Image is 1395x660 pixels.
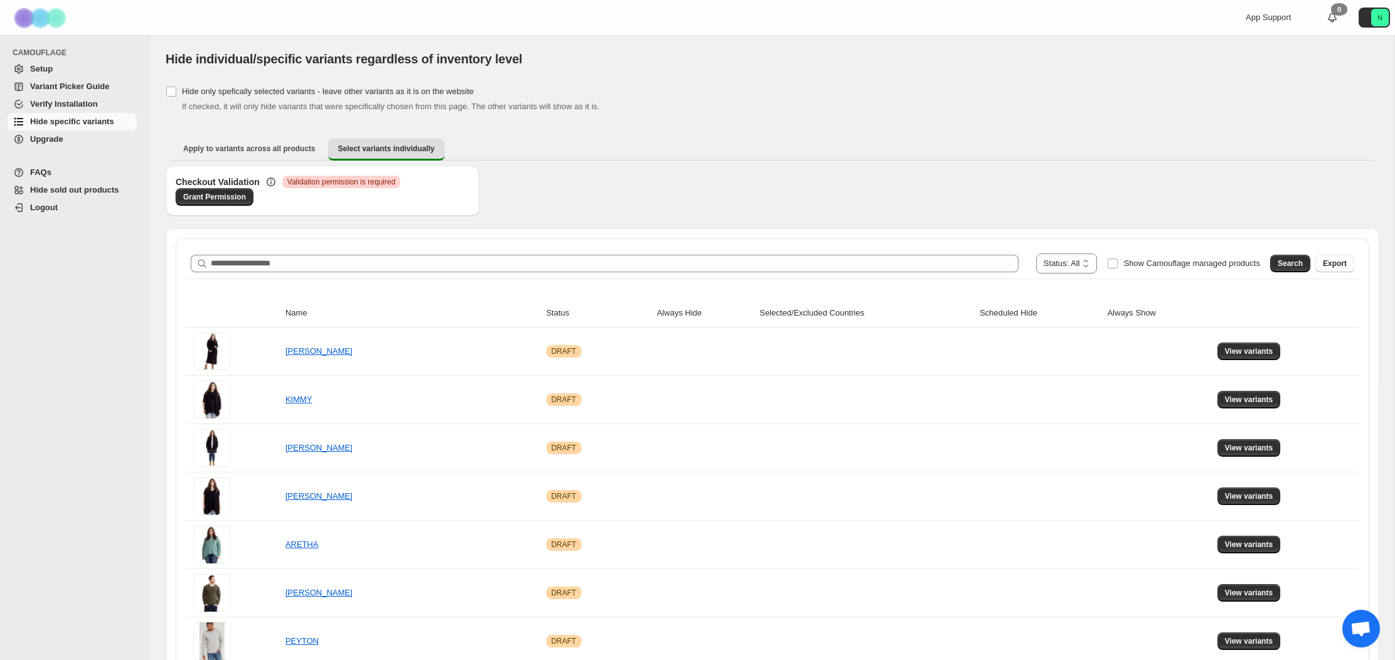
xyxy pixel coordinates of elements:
[1342,610,1380,647] div: Open chat
[8,164,137,181] a: FAQs
[30,99,98,109] span: Verify Installation
[13,48,142,58] span: CAMOUFLAGE
[1246,13,1291,22] span: App Support
[653,299,756,327] th: Always Hide
[285,588,353,597] a: [PERSON_NAME]
[1225,491,1273,501] span: View variants
[1225,346,1273,356] span: View variants
[183,144,316,154] span: Apply to variants across all products
[8,181,137,199] a: Hide sold out products
[183,192,246,202] span: Grant Permission
[1217,391,1281,408] button: View variants
[282,299,543,327] th: Name
[285,346,353,356] a: [PERSON_NAME]
[8,113,137,130] a: Hide specific variants
[551,540,576,550] span: DRAFT
[1103,299,1213,327] th: Always Show
[1225,540,1273,550] span: View variants
[1331,3,1347,16] div: 0
[30,134,63,144] span: Upgrade
[1217,536,1281,553] button: View variants
[8,130,137,148] a: Upgrade
[182,87,474,96] span: Hide only spefically selected variants - leave other variants as it is on the website
[1225,636,1273,646] span: View variants
[551,395,576,405] span: DRAFT
[1278,258,1303,269] span: Search
[8,199,137,216] a: Logout
[176,176,260,188] h3: Checkout Validation
[8,78,137,95] a: Variant Picker Guide
[551,443,576,453] span: DRAFT
[1270,255,1310,272] button: Search
[1225,588,1273,598] span: View variants
[1371,9,1389,26] span: Avatar with initials N
[287,177,396,187] span: Validation permission is required
[285,395,312,404] a: KIMMY
[1217,343,1281,360] button: View variants
[551,588,576,598] span: DRAFT
[285,491,353,501] a: [PERSON_NAME]
[338,144,435,154] span: Select variants individually
[30,185,119,194] span: Hide sold out products
[1225,395,1273,405] span: View variants
[1217,584,1281,602] button: View variants
[1217,632,1281,650] button: View variants
[30,117,114,126] span: Hide specific variants
[1225,443,1273,453] span: View variants
[30,82,109,91] span: Variant Picker Guide
[1315,255,1354,272] button: Export
[543,299,654,327] th: Status
[285,540,319,549] a: ARETHA
[1217,439,1281,457] button: View variants
[30,203,58,212] span: Logout
[176,188,253,206] a: Grant Permission
[551,636,576,646] span: DRAFT
[1123,258,1260,268] span: Show Camouflage managed products
[8,95,137,113] a: Verify Installation
[551,346,576,356] span: DRAFT
[8,60,137,78] a: Setup
[1323,258,1347,269] span: Export
[10,1,73,35] img: Camouflage
[976,299,1104,327] th: Scheduled Hide
[173,139,326,159] button: Apply to variants across all products
[1326,11,1339,24] a: 0
[756,299,976,327] th: Selected/Excluded Countries
[1359,8,1390,28] button: Avatar with initials N
[30,64,53,73] span: Setup
[1377,14,1382,21] text: N
[551,491,576,501] span: DRAFT
[285,443,353,452] a: [PERSON_NAME]
[1217,487,1281,505] button: View variants
[30,168,51,177] span: FAQs
[285,636,319,646] a: PEYTON
[182,102,600,111] span: If checked, it will only hide variants that were specifically chosen from this page. The other va...
[328,139,445,161] button: Select variants individually
[166,52,522,66] span: Hide individual/specific variants regardless of inventory level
